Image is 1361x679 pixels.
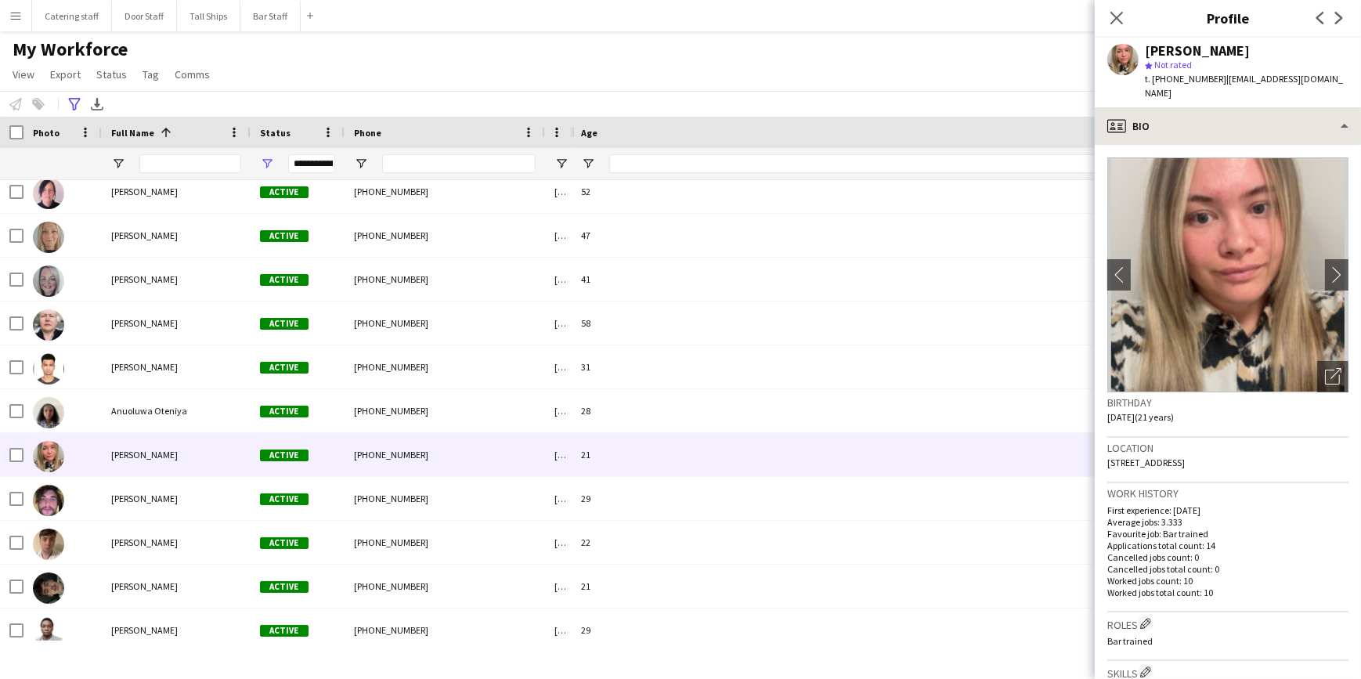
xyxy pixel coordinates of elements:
[6,64,41,85] a: View
[260,537,309,549] span: Active
[111,361,178,373] span: [PERSON_NAME]
[65,95,84,114] app-action-btn: Advanced filters
[111,580,178,592] span: [PERSON_NAME]
[111,405,187,417] span: Anuoluwa Oteniya
[90,64,133,85] a: Status
[572,521,1316,564] div: 22
[111,273,178,285] span: [PERSON_NAME]
[33,178,64,209] img: Andrena Lamont
[345,433,545,476] div: [PHONE_NUMBER]
[143,67,159,81] span: Tag
[1095,8,1361,28] h3: Profile
[345,389,545,432] div: [PHONE_NUMBER]
[1107,575,1348,587] p: Worked jobs count: 10
[345,258,545,301] div: [PHONE_NUMBER]
[345,521,545,564] div: [PHONE_NUMBER]
[111,157,125,171] button: Open Filter Menu
[1154,59,1192,70] span: Not rated
[50,67,81,81] span: Export
[545,389,573,432] div: [DATE]
[260,581,309,593] span: Active
[345,170,545,213] div: [PHONE_NUMBER]
[44,64,87,85] a: Export
[1107,486,1348,500] h3: Work history
[260,625,309,637] span: Active
[111,449,178,460] span: [PERSON_NAME]
[572,170,1316,213] div: 52
[33,572,64,604] img: Cameron Miller
[545,609,573,652] div: [DATE]
[345,477,545,520] div: [PHONE_NUMBER]
[1107,563,1348,575] p: Cancelled jobs total count: 0
[545,477,573,520] div: [DATE]
[1095,107,1361,145] div: Bio
[88,95,106,114] app-action-btn: Export XLSX
[545,565,573,608] div: [DATE]
[96,67,127,81] span: Status
[1107,528,1348,540] p: Favourite job: Bar trained
[13,67,34,81] span: View
[13,38,128,61] span: My Workforce
[1107,411,1174,423] span: [DATE] (21 years)
[33,127,60,139] span: Photo
[33,265,64,297] img: Angie Anderson
[240,1,301,31] button: Bar Staff
[33,309,64,341] img: Anne Wedderburn
[168,64,216,85] a: Comms
[139,154,241,173] input: Full Name Filter Input
[345,609,545,652] div: [PHONE_NUMBER]
[260,450,309,461] span: Active
[177,1,240,31] button: Tall Ships
[572,389,1316,432] div: 28
[33,441,64,472] img: Becky Hutchison
[545,433,573,476] div: [DATE]
[1107,540,1348,551] p: Applications total count: 14
[260,493,309,505] span: Active
[260,406,309,417] span: Active
[1107,635,1153,647] span: Bar trained
[1107,395,1348,410] h3: Birthday
[260,127,291,139] span: Status
[1107,587,1348,598] p: Worked jobs total count: 10
[345,345,545,388] div: [PHONE_NUMBER]
[260,274,309,286] span: Active
[382,154,536,173] input: Phone Filter Input
[1317,361,1348,392] div: Open photos pop-in
[33,222,64,253] img: Angela Romero
[581,157,595,171] button: Open Filter Menu
[572,609,1316,652] div: 29
[33,485,64,516] img: Callum Chalmers
[545,521,573,564] div: [DATE]
[260,362,309,374] span: Active
[545,258,573,301] div: [DATE]
[545,214,573,257] div: [DATE]
[260,186,309,198] span: Active
[33,616,64,648] img: Cassidy Imhanlahimi
[572,477,1316,520] div: 29
[111,317,178,329] span: [PERSON_NAME]
[1107,157,1348,392] img: Crew avatar or photo
[545,170,573,213] div: [DATE]
[1107,457,1185,468] span: [STREET_ADDRESS]
[345,565,545,608] div: [PHONE_NUMBER]
[111,536,178,548] span: [PERSON_NAME]
[572,565,1316,608] div: 21
[175,67,210,81] span: Comms
[260,318,309,330] span: Active
[1145,73,1343,99] span: | [EMAIL_ADDRESS][DOMAIN_NAME]
[1145,44,1250,58] div: [PERSON_NAME]
[1107,441,1348,455] h3: Location
[345,214,545,257] div: [PHONE_NUMBER]
[136,64,165,85] a: Tag
[1107,551,1348,563] p: Cancelled jobs count: 0
[545,302,573,345] div: [DATE]
[260,230,309,242] span: Active
[111,186,178,197] span: [PERSON_NAME]
[33,353,64,385] img: Anuj Giri
[1107,616,1348,632] h3: Roles
[111,624,178,636] span: [PERSON_NAME]
[572,302,1316,345] div: 58
[345,302,545,345] div: [PHONE_NUMBER]
[33,529,64,560] img: Calum Muldoon
[354,157,368,171] button: Open Filter Menu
